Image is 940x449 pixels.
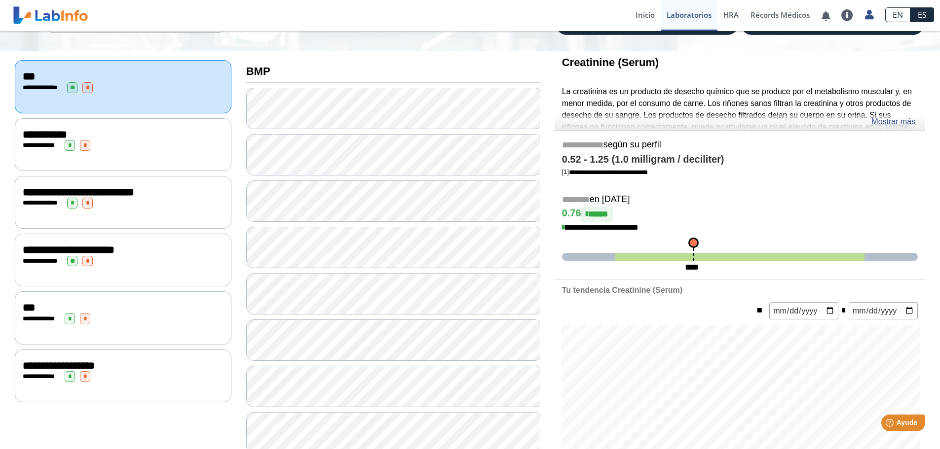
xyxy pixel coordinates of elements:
[849,302,918,319] input: mm/dd/yyyy
[562,139,918,151] h5: según su perfil
[885,7,910,22] a: EN
[562,154,918,166] h4: 0.52 - 1.25 (1.0 milligram / deciliter)
[562,194,918,206] h5: en [DATE]
[769,302,838,319] input: mm/dd/yyyy
[723,10,739,20] span: HRA
[562,86,918,192] p: La creatinina es un producto de desecho químico que se produce por el metabolismo muscular y, en ...
[852,411,929,438] iframe: Help widget launcher
[562,56,659,69] b: Creatinine (Serum)
[562,168,648,175] a: [1]
[871,116,915,128] a: Mostrar más
[562,286,682,294] b: Tu tendencia Creatinine (Serum)
[910,7,934,22] a: ES
[246,65,270,77] b: BMP
[562,207,918,222] h4: 0.76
